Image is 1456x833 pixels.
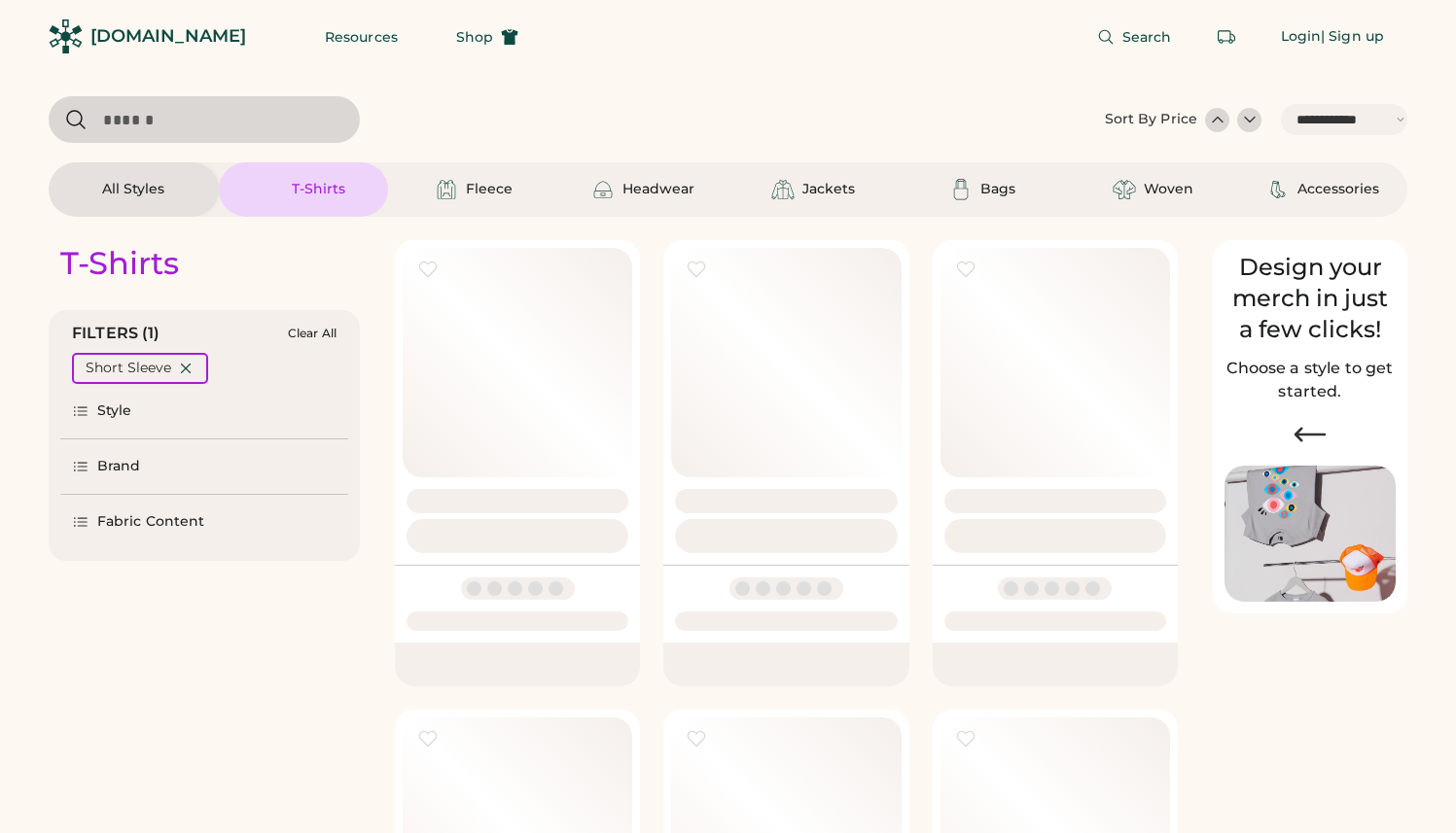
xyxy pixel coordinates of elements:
img: Rendered Logo - Screens [49,19,83,53]
div: Login [1281,27,1322,47]
img: T-Shirts Icon [261,178,284,201]
div: Fabric Content [97,512,204,532]
div: T-Shirts [292,180,345,199]
button: Resources [302,17,421,56]
img: Accessories Icon [1266,178,1290,201]
span: Shop [456,30,493,44]
h2: Choose a style to get started. [1225,357,1396,403]
div: FILTERS (1) [72,322,160,345]
img: Image of Lisa Congdon Eye Print on T-Shirt and Hat [1225,466,1396,603]
img: Fleece Icon [435,178,458,201]
button: Shop [433,17,542,56]
div: Brand [97,457,141,476]
img: Bags Icon [949,178,973,201]
div: [DOMAIN_NAME] [90,24,246,49]
div: T-Shirts [60,244,179,283]
button: Retrieve an order [1207,17,1246,56]
div: Clear All [288,327,337,340]
div: Jackets [802,180,855,199]
div: Headwear [622,180,694,199]
div: Bags [980,180,1015,199]
div: All Styles [102,180,164,199]
div: Sort By Price [1105,110,1197,129]
button: Search [1074,17,1195,56]
div: | Sign up [1321,27,1384,47]
div: Design your merch in just a few clicks! [1225,252,1396,345]
div: Short Sleeve [86,359,171,378]
span: Search [1122,30,1172,44]
div: Fleece [466,180,513,199]
img: Jackets Icon [771,178,795,201]
img: Headwear Icon [591,178,615,201]
div: Style [97,401,132,421]
div: Accessories [1297,180,1379,199]
img: Woven Icon [1113,178,1136,201]
div: Woven [1144,180,1193,199]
